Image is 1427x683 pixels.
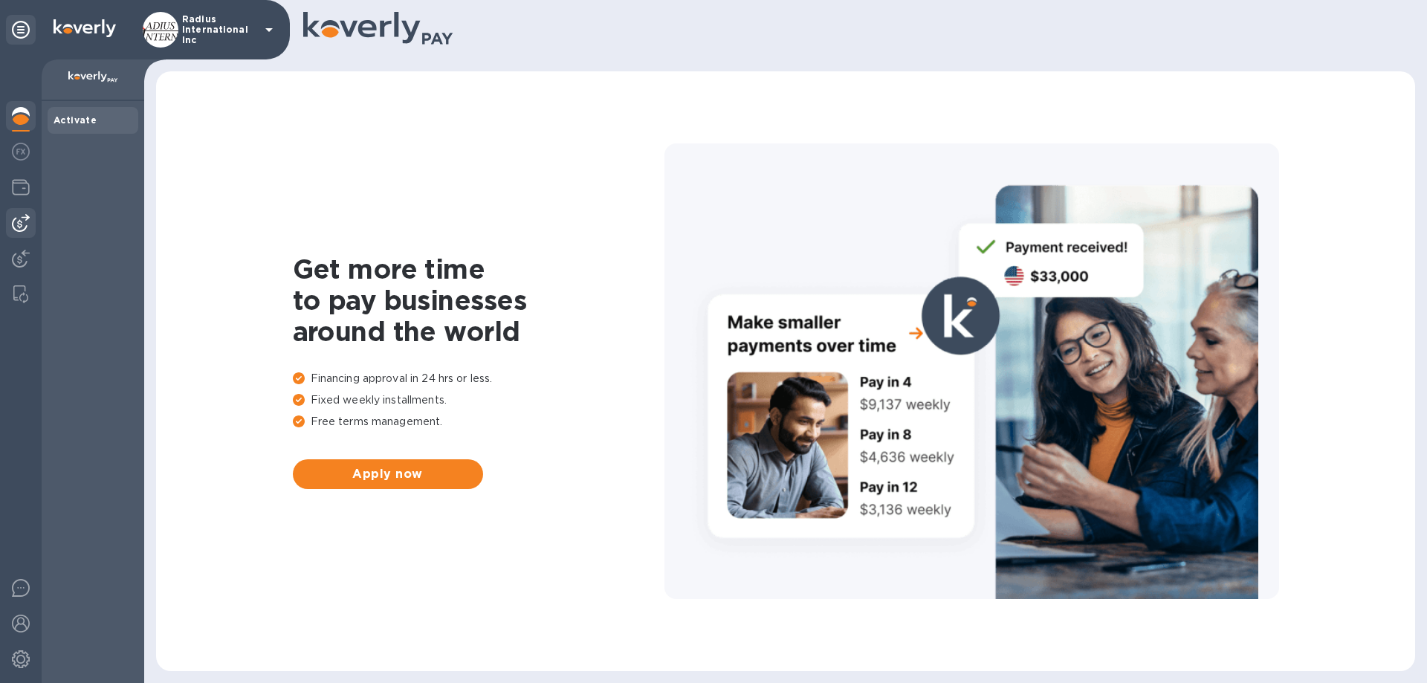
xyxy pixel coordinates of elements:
div: Unpin categories [6,15,36,45]
button: Apply now [293,459,483,489]
img: Logo [54,19,116,37]
img: Foreign exchange [12,143,30,161]
p: Fixed weekly installments. [293,392,664,408]
p: Financing approval in 24 hrs or less. [293,371,664,386]
img: Wallets [12,178,30,196]
h1: Get more time to pay businesses around the world [293,253,664,347]
span: Apply now [305,465,471,483]
b: Activate [54,114,97,126]
p: Free terms management. [293,414,664,430]
p: Radius International Inc [182,14,256,45]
